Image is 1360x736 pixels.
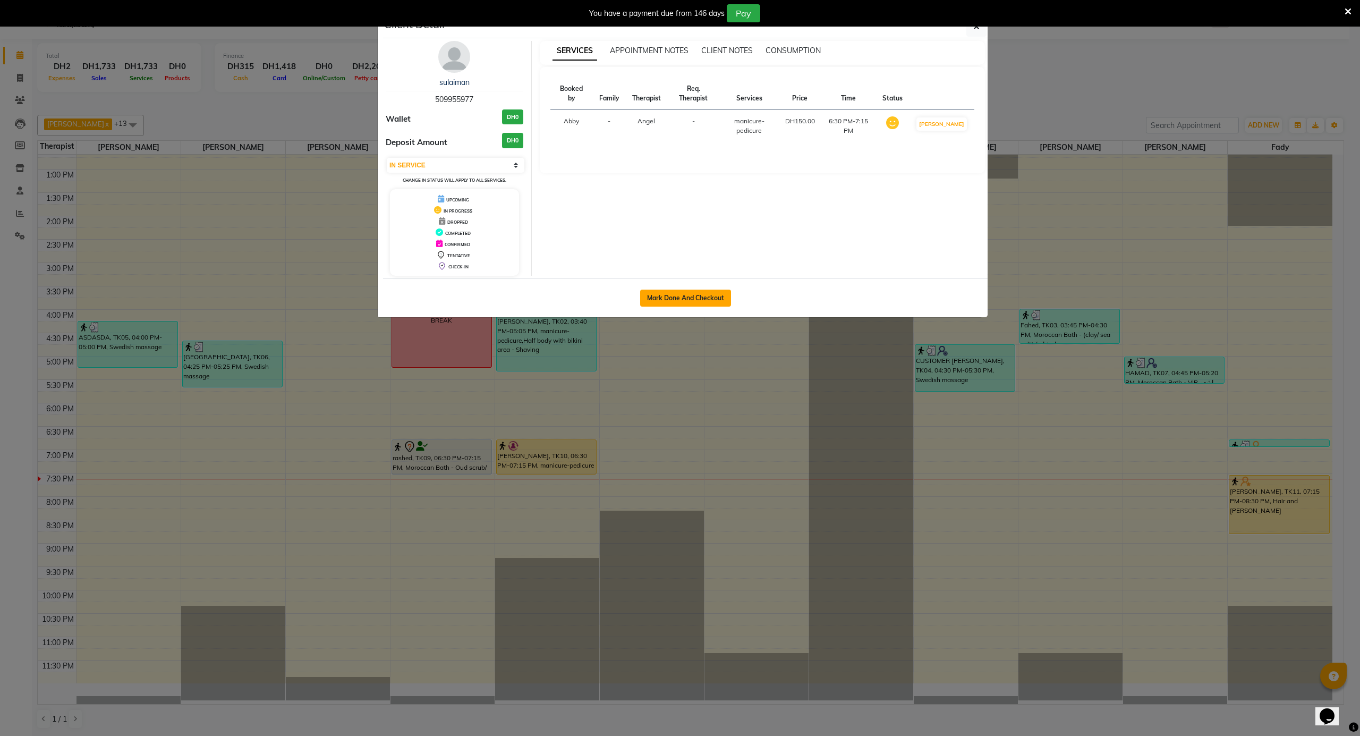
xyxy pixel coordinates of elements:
[667,78,720,110] th: Req. Therapist
[445,231,471,236] span: COMPLETED
[640,290,731,307] button: Mark Done And Checkout
[502,109,523,125] h3: DH0
[916,117,967,131] button: [PERSON_NAME]
[386,137,447,149] span: Deposit Amount
[1315,693,1349,725] iframe: chat widget
[435,95,473,104] span: 509955977
[403,177,506,183] small: Change in status will apply to all services.
[550,78,593,110] th: Booked by
[502,133,523,148] h3: DH0
[447,219,468,225] span: DROPPED
[593,110,626,142] td: -
[610,46,688,55] span: APPOINTMENT NOTES
[821,78,876,110] th: Time
[444,208,472,214] span: IN PROGRESS
[720,78,779,110] th: Services
[876,78,909,110] th: Status
[445,242,470,247] span: CONFIRMED
[438,41,470,73] img: avatar
[637,117,655,125] span: Angel
[446,197,469,202] span: UPCOMING
[779,78,821,110] th: Price
[593,78,626,110] th: Family
[726,116,772,136] div: manicure-pedicure
[550,110,593,142] td: Abby
[439,78,470,87] a: sulaiman
[589,8,725,19] div: You have a payment due from 146 days
[386,113,411,125] span: Wallet
[727,4,760,22] button: Pay
[626,78,667,110] th: Therapist
[447,253,470,258] span: TENTATIVE
[821,110,876,142] td: 6:30 PM-7:15 PM
[667,110,720,142] td: -
[552,41,597,61] span: SERVICES
[701,46,753,55] span: CLIENT NOTES
[785,116,815,126] div: DH150.00
[766,46,821,55] span: CONSUMPTION
[448,264,469,269] span: CHECK-IN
